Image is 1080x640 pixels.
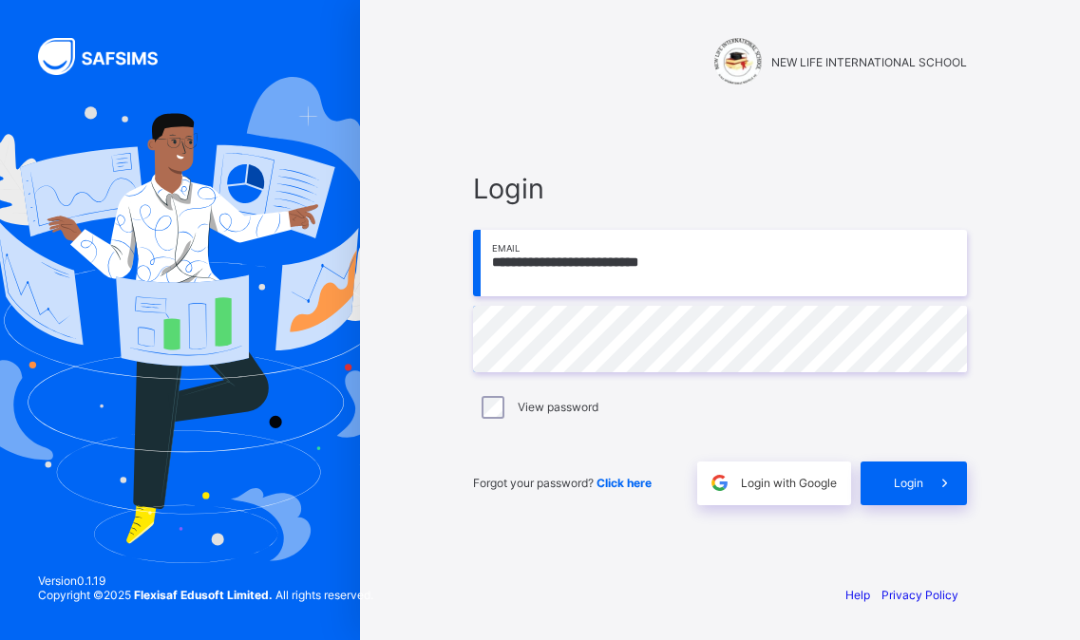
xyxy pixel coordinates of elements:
[38,588,373,602] span: Copyright © 2025 All rights reserved.
[845,588,870,602] a: Help
[134,588,273,602] strong: Flexisaf Edusoft Limited.
[894,476,923,490] span: Login
[771,55,967,69] span: NEW LIFE INTERNATIONAL SCHOOL
[38,574,373,588] span: Version 0.1.19
[709,472,730,494] img: google.396cfc9801f0270233282035f929180a.svg
[518,400,598,414] label: View password
[473,172,967,205] span: Login
[38,38,180,75] img: SAFSIMS Logo
[597,476,652,490] a: Click here
[741,476,837,490] span: Login with Google
[881,588,958,602] a: Privacy Policy
[473,476,652,490] span: Forgot your password?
